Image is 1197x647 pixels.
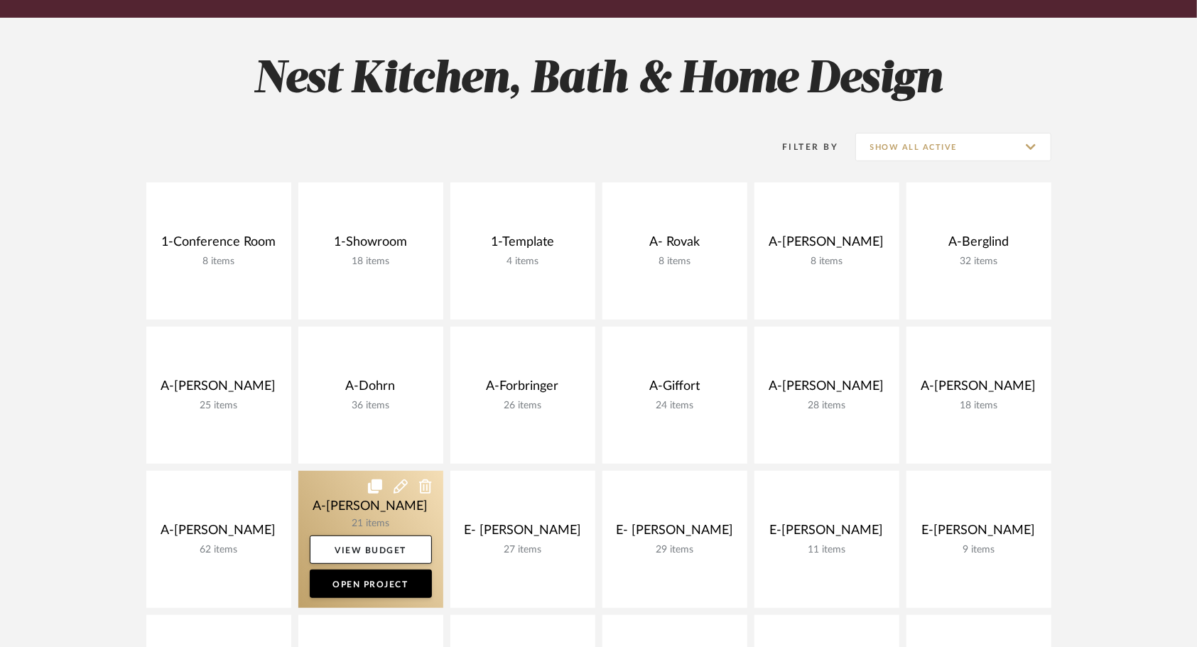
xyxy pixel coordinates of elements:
[158,234,280,256] div: 1-Conference Room
[766,256,888,268] div: 8 items
[158,379,280,400] div: A-[PERSON_NAME]
[766,234,888,256] div: A-[PERSON_NAME]
[462,544,584,556] div: 27 items
[462,234,584,256] div: 1-Template
[462,400,584,412] div: 26 items
[614,400,736,412] div: 24 items
[310,535,432,564] a: View Budget
[918,400,1040,412] div: 18 items
[918,379,1040,400] div: A-[PERSON_NAME]
[462,523,584,544] div: E- [PERSON_NAME]
[310,256,432,268] div: 18 items
[158,400,280,412] div: 25 items
[614,379,736,400] div: A-Giffort
[614,256,736,268] div: 8 items
[766,379,888,400] div: A-[PERSON_NAME]
[766,544,888,556] div: 11 items
[766,523,888,544] div: E-[PERSON_NAME]
[158,256,280,268] div: 8 items
[158,544,280,556] div: 62 items
[764,140,839,154] div: Filter By
[918,544,1040,556] div: 9 items
[310,234,432,256] div: 1-Showroom
[918,234,1040,256] div: A-Berglind
[614,523,736,544] div: E- [PERSON_NAME]
[918,523,1040,544] div: E-[PERSON_NAME]
[158,523,280,544] div: A-[PERSON_NAME]
[462,379,584,400] div: A-Forbringer
[310,379,432,400] div: A-Dohrn
[87,53,1110,107] h2: Nest Kitchen, Bath & Home Design
[614,234,736,256] div: A- Rovak
[766,400,888,412] div: 28 items
[918,256,1040,268] div: 32 items
[462,256,584,268] div: 4 items
[614,544,736,556] div: 29 items
[310,400,432,412] div: 36 items
[310,570,432,598] a: Open Project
